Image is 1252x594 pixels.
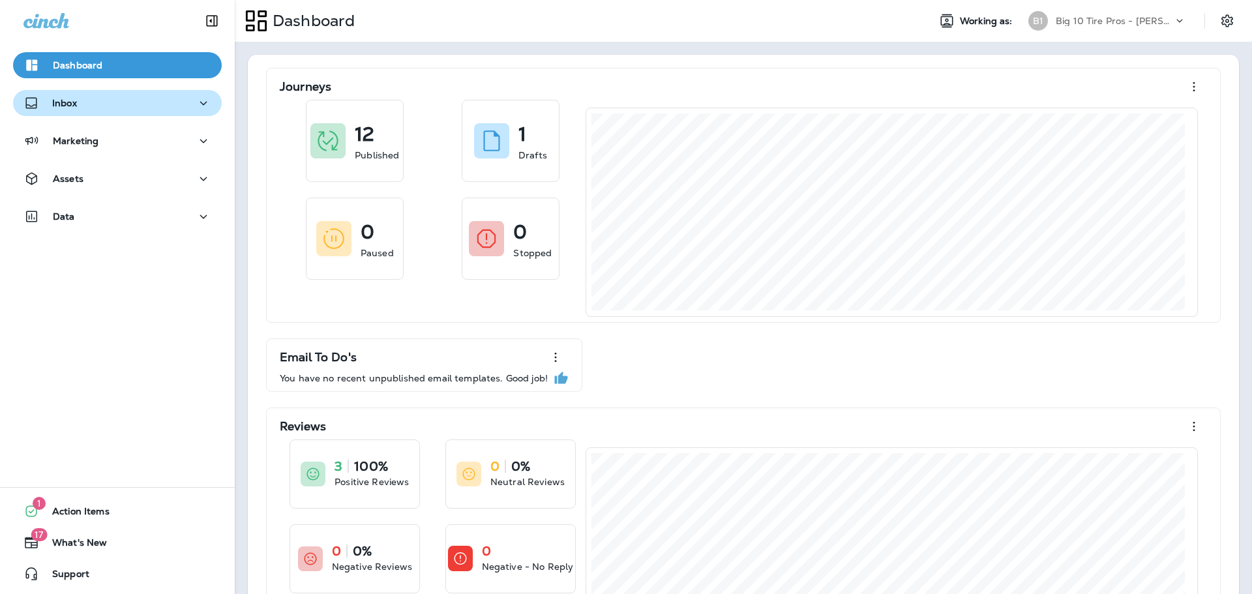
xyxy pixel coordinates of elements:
[354,460,388,473] p: 100%
[490,460,499,473] p: 0
[53,60,102,70] p: Dashboard
[39,537,107,553] span: What's New
[511,460,530,473] p: 0%
[482,544,491,557] p: 0
[335,460,342,473] p: 3
[280,351,357,364] p: Email To Do's
[518,128,526,141] p: 1
[490,475,565,488] p: Neutral Reviews
[361,246,394,260] p: Paused
[482,560,574,573] p: Negative - No Reply
[53,211,75,222] p: Data
[355,149,399,162] p: Published
[960,16,1015,27] span: Working as:
[33,497,46,510] span: 1
[13,128,222,154] button: Marketing
[53,173,83,184] p: Assets
[39,569,89,584] span: Support
[194,8,230,34] button: Collapse Sidebar
[13,166,222,192] button: Assets
[13,498,222,524] button: 1Action Items
[267,11,355,31] p: Dashboard
[513,226,527,239] p: 0
[13,52,222,78] button: Dashboard
[280,80,331,93] p: Journeys
[53,136,98,146] p: Marketing
[361,226,374,239] p: 0
[31,528,47,541] span: 17
[1028,11,1048,31] div: B1
[1056,16,1173,26] p: Big 10 Tire Pros - [PERSON_NAME]
[13,90,222,116] button: Inbox
[13,561,222,587] button: Support
[280,420,326,433] p: Reviews
[13,203,222,230] button: Data
[1215,9,1239,33] button: Settings
[52,98,77,108] p: Inbox
[513,246,552,260] p: Stopped
[518,149,547,162] p: Drafts
[335,475,409,488] p: Positive Reviews
[353,544,372,557] p: 0%
[280,373,548,383] p: You have no recent unpublished email templates. Good job!
[332,560,412,573] p: Negative Reviews
[332,544,341,557] p: 0
[355,128,374,141] p: 12
[39,506,110,522] span: Action Items
[13,529,222,556] button: 17What's New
